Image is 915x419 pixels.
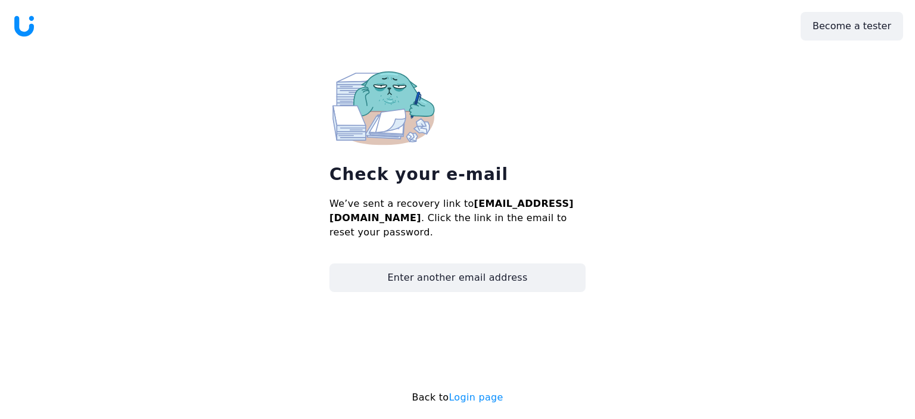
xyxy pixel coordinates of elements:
h3: Check your e-mail [329,162,586,187]
button: Become a tester [801,12,903,41]
div: Back to [329,390,586,405]
a: Login page [449,392,503,403]
p: We’ve sent a recovery link to . Click the link in the email to reset your password. [329,197,586,240]
a: Enter another email address [329,272,586,283]
button: Enter another email address [329,263,586,292]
